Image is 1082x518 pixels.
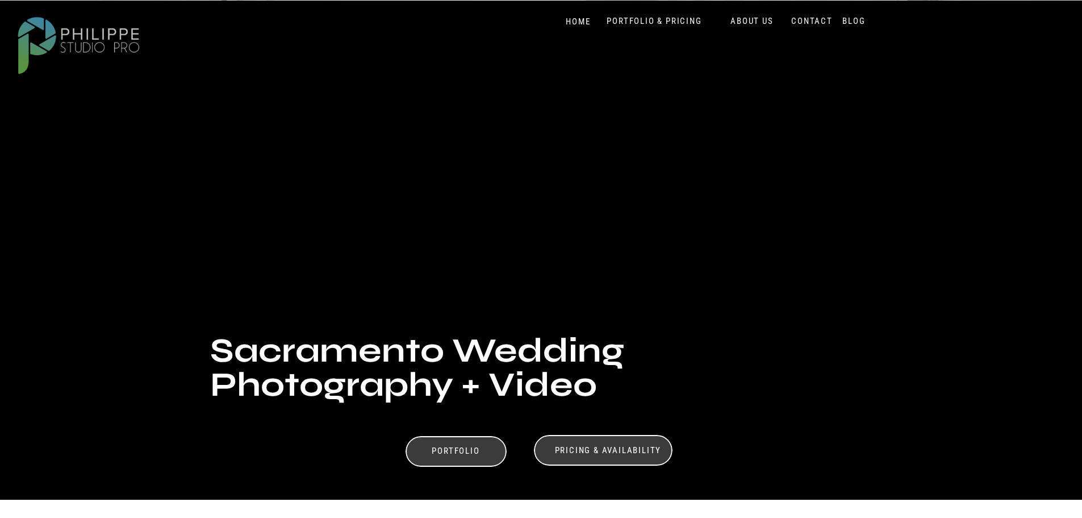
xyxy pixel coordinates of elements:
[840,16,868,27] a: BLOG
[557,273,885,383] h2: Don't just take our word for it
[603,16,707,27] a: PORTFOLIO & PRICING
[417,446,495,459] a: Portfolio
[728,16,776,27] a: ABOUT US
[552,445,665,456] a: Pricing & Availability
[789,16,835,27] a: CONTACT
[554,16,603,27] a: HOME
[210,334,872,416] h1: Sacramento Wedding Photography + Video
[655,424,808,454] p: 70+ 5 Star reviews on Google & Yelp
